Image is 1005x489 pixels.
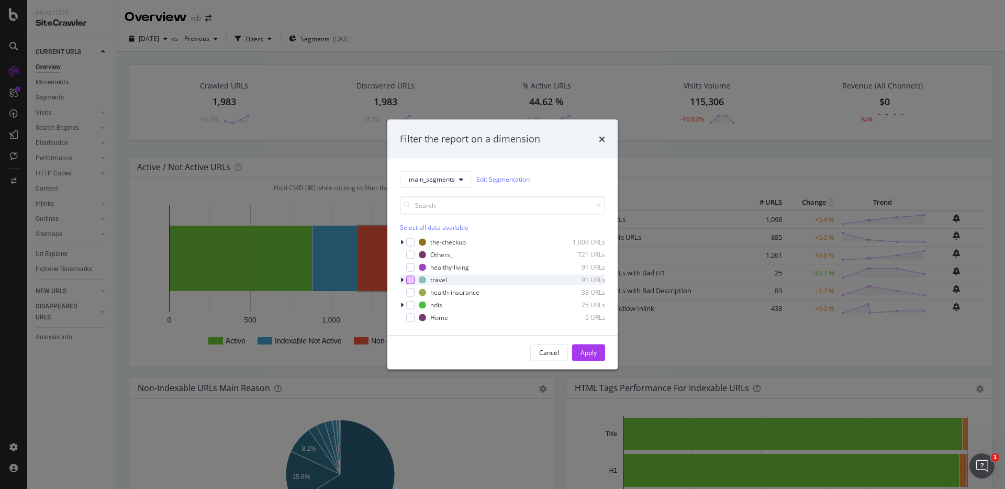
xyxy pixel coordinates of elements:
[554,250,605,259] div: 721 URLs
[430,301,442,309] div: ndis
[554,313,605,322] div: 6 URLs
[554,263,605,272] div: 91 URLs
[476,174,530,185] a: Edit Segmentation
[991,453,999,462] span: 1
[430,263,469,272] div: healthy-living
[400,223,605,231] div: Select all data available
[580,348,597,357] div: Apply
[969,453,995,479] iframe: Intercom live chat
[400,132,540,146] div: Filter the report on a dimension
[554,301,605,309] div: 25 URLs
[430,250,453,259] div: Others_
[430,313,448,322] div: Home
[409,175,455,184] span: main_segments
[400,171,472,187] button: main_segments
[599,132,605,146] div: times
[539,348,559,357] div: Cancel
[430,288,479,297] div: health-insurance
[430,238,466,247] div: the-checkup
[554,238,605,247] div: 1,009 URLs
[572,344,605,361] button: Apply
[530,344,568,361] button: Cancel
[400,196,605,214] input: Search
[387,120,618,370] div: modal
[430,275,447,284] div: travel
[554,275,605,284] div: 91 URLs
[554,288,605,297] div: 38 URLs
